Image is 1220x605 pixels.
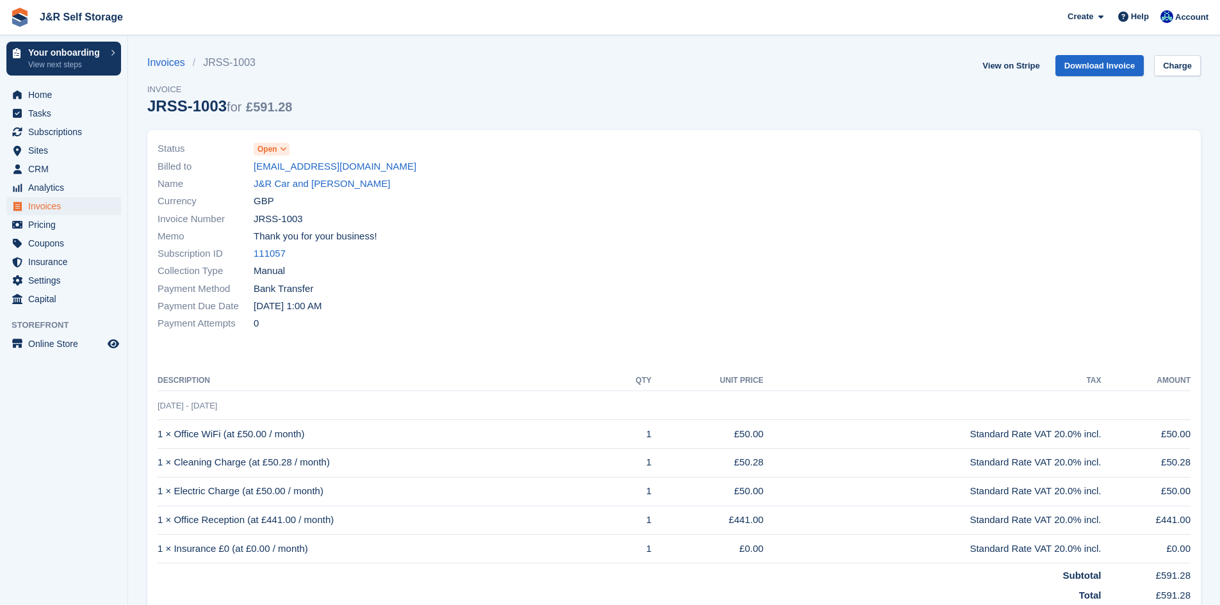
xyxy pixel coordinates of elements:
[254,299,321,314] time: 2025-10-02 00:00:00 UTC
[1175,11,1208,24] span: Account
[763,427,1101,442] div: Standard Rate VAT 20.0% incl.
[158,477,611,506] td: 1 × Electric Charge (at £50.00 / month)
[106,336,121,351] a: Preview store
[1102,535,1191,563] td: £0.00
[254,177,390,191] a: J&R Car and [PERSON_NAME]
[158,448,611,477] td: 1 × Cleaning Charge (at £50.28 / month)
[28,123,105,141] span: Subscriptions
[1131,10,1149,23] span: Help
[35,6,128,28] a: J&R Self Storage
[1102,477,1191,506] td: £50.00
[28,86,105,104] span: Home
[254,264,285,278] span: Manual
[763,371,1101,391] th: Tax
[254,159,416,174] a: [EMAIL_ADDRESS][DOMAIN_NAME]
[1102,563,1191,583] td: £591.28
[28,179,105,197] span: Analytics
[651,477,763,506] td: £50.00
[1154,55,1201,76] a: Charge
[6,234,121,252] a: menu
[1068,10,1093,23] span: Create
[611,371,651,391] th: QTY
[1055,55,1144,76] a: Download Invoice
[6,253,121,271] a: menu
[254,246,286,261] a: 111057
[158,141,254,156] span: Status
[28,141,105,159] span: Sites
[611,420,651,449] td: 1
[147,55,193,70] a: Invoices
[651,506,763,535] td: £441.00
[28,104,105,122] span: Tasks
[158,264,254,278] span: Collection Type
[158,316,254,331] span: Payment Attempts
[158,159,254,174] span: Billed to
[1160,10,1173,23] img: Steve Revell
[254,212,303,227] span: JRSS-1003
[28,216,105,234] span: Pricing
[611,535,651,563] td: 1
[12,319,127,332] span: Storefront
[28,160,105,178] span: CRM
[147,97,292,115] div: JRSS-1003
[28,197,105,215] span: Invoices
[158,535,611,563] td: 1 × Insurance £0 (at £0.00 / month)
[158,420,611,449] td: 1 × Office WiFi (at £50.00 / month)
[651,371,763,391] th: Unit Price
[158,212,254,227] span: Invoice Number
[763,455,1101,470] div: Standard Rate VAT 20.0% incl.
[246,100,292,114] span: £591.28
[254,316,259,331] span: 0
[763,484,1101,499] div: Standard Rate VAT 20.0% incl.
[6,86,121,104] a: menu
[6,104,121,122] a: menu
[28,59,104,70] p: View next steps
[611,448,651,477] td: 1
[1102,371,1191,391] th: Amount
[763,513,1101,528] div: Standard Rate VAT 20.0% incl.
[158,229,254,244] span: Memo
[763,542,1101,556] div: Standard Rate VAT 20.0% incl.
[6,42,121,76] a: Your onboarding View next steps
[28,271,105,289] span: Settings
[6,216,121,234] a: menu
[28,335,105,353] span: Online Store
[6,290,121,308] a: menu
[10,8,29,27] img: stora-icon-8386f47178a22dfd0bd8f6a31ec36ba5ce8667c1dd55bd0f319d3a0aa187defe.svg
[611,506,651,535] td: 1
[6,271,121,289] a: menu
[158,506,611,535] td: 1 × Office Reception (at £441.00 / month)
[611,477,651,506] td: 1
[6,160,121,178] a: menu
[158,282,254,296] span: Payment Method
[227,100,241,114] span: for
[254,194,274,209] span: GBP
[257,143,277,155] span: Open
[6,335,121,353] a: menu
[158,194,254,209] span: Currency
[977,55,1045,76] a: View on Stripe
[147,83,292,96] span: Invoice
[1102,448,1191,477] td: £50.28
[1102,420,1191,449] td: £50.00
[28,253,105,271] span: Insurance
[6,141,121,159] a: menu
[158,371,611,391] th: Description
[1079,590,1102,601] strong: Total
[158,246,254,261] span: Subscription ID
[6,123,121,141] a: menu
[28,48,104,57] p: Your onboarding
[158,299,254,314] span: Payment Due Date
[254,282,313,296] span: Bank Transfer
[28,234,105,252] span: Coupons
[6,197,121,215] a: menu
[1102,506,1191,535] td: £441.00
[28,290,105,308] span: Capital
[651,535,763,563] td: £0.00
[254,229,377,244] span: Thank you for your business!
[651,448,763,477] td: £50.28
[6,179,121,197] a: menu
[1063,570,1102,581] strong: Subtotal
[158,177,254,191] span: Name
[254,141,289,156] a: Open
